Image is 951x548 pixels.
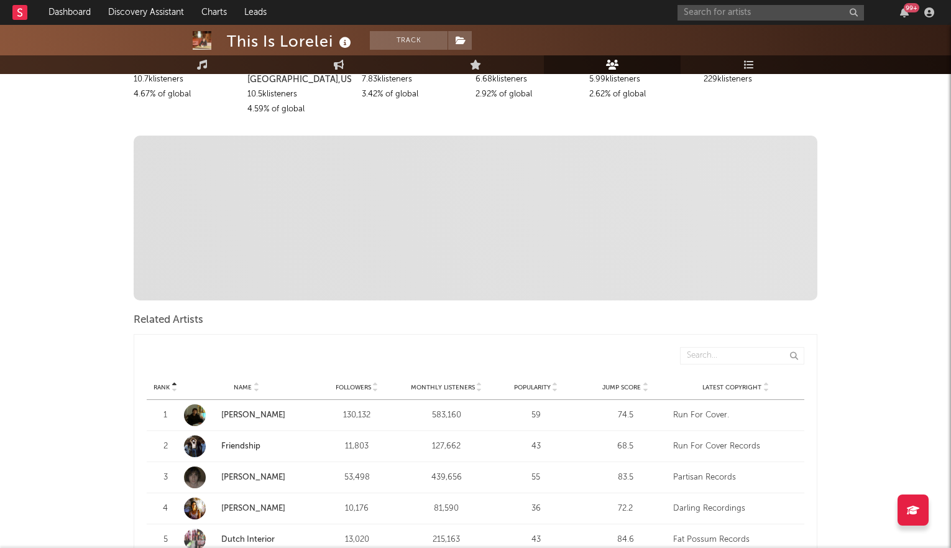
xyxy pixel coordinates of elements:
span: Popularity [514,384,551,391]
a: [PERSON_NAME] [184,498,309,519]
div: This Is Lorelei [227,31,354,52]
div: 439,656 [405,471,488,484]
div: 4.59 % of global [247,102,352,117]
div: 13,020 [315,534,398,546]
div: 99 + [904,3,919,12]
div: Partisan Records [673,471,798,484]
input: Search for artists [678,5,864,21]
input: Search... [680,347,804,365]
div: 2.62 % of global [589,87,694,102]
a: Friendship [221,442,260,450]
div: 59 [494,409,577,422]
div: 4 [153,503,178,515]
div: 53,498 [315,471,398,484]
a: [PERSON_NAME] [184,404,309,426]
div: 10,176 [315,503,398,515]
div: 5 [153,534,178,546]
div: 5.99k listeners [589,72,694,87]
a: Dutch Interior [221,536,275,544]
div: 2.92 % of global [475,87,580,102]
button: 99+ [900,7,909,17]
div: 2 [153,440,178,453]
span: Rank [154,384,170,391]
div: 4.67 % of global [134,87,238,102]
a: [PERSON_NAME] [221,411,285,419]
button: Track [370,31,448,50]
span: Monthly Listeners [411,384,475,391]
span: Jump Score [602,384,641,391]
div: 583,160 [405,409,488,422]
div: Run For Cover Records [673,440,798,453]
div: 81,590 [405,503,488,515]
div: 215,163 [405,534,488,546]
div: 3 [153,471,178,484]
div: 1 [153,409,178,422]
div: 7.83k listeners [362,72,466,87]
div: Run For Cover. [673,409,798,422]
div: 84.6 [584,534,667,546]
div: 6.68k listeners [475,72,580,87]
div: 74.5 [584,409,667,422]
div: 11,803 [315,440,398,453]
div: 36 [494,503,577,515]
div: Darling Recordings [673,503,798,515]
div: 10.7k listeners [134,72,238,87]
a: [PERSON_NAME] [221,504,285,513]
a: Friendship [184,435,309,457]
div: 130,132 [315,409,398,422]
div: 43 [494,534,577,546]
div: 68.5 [584,440,667,453]
div: 72.2 [584,503,667,515]
div: 55 [494,471,577,484]
div: 3.42 % of global [362,87,466,102]
div: 229k listeners [704,72,808,87]
div: 43 [494,440,577,453]
span: Name [234,384,252,391]
a: [PERSON_NAME] [184,467,309,488]
div: 10.5k listeners [247,87,352,102]
div: 127,662 [405,440,488,453]
div: 83.5 [584,471,667,484]
span: Latest Copyright [702,384,761,391]
span: Followers [336,384,371,391]
div: Fat Possum Records [673,534,798,546]
span: Related Artists [134,313,203,328]
a: [PERSON_NAME] [221,473,285,481]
